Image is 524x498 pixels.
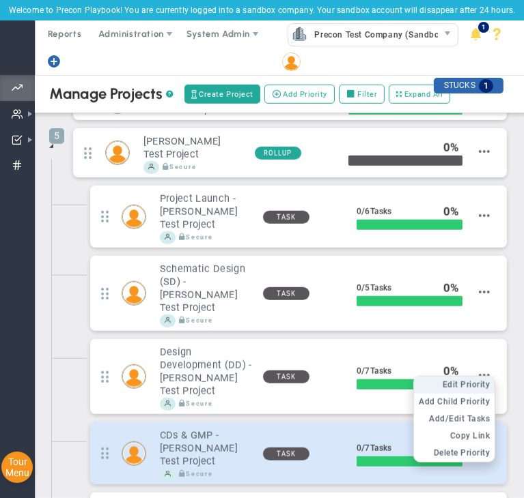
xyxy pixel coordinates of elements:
[263,287,309,300] span: Task
[283,89,327,100] span: Add Priority
[370,366,392,376] span: Tasks
[443,364,463,379] div: %
[263,370,309,383] span: Task
[255,147,301,160] span: Rollup
[160,429,252,468] h3: CDs & GMP - [PERSON_NAME] Test Project
[186,314,213,327] span: Secure
[389,85,450,104] button: Expand All
[486,20,508,48] li: Help & Frequently Asked Questions (FAQ)
[291,25,308,42] img: 33579.Company.photo
[186,398,213,411] span: Secure
[98,29,163,39] span: Administration
[478,22,489,33] span: 1
[160,263,252,314] h3: Schematic Design (SD) - [PERSON_NAME] Test Project
[105,141,130,165] div: Sudhir Dakshinamurthy
[122,205,146,229] img: Sudhir Dakshinamurthy
[479,79,493,93] span: 1
[434,78,504,93] div: STUCKS
[122,205,146,229] div: Sudhir Dakshinamurthy
[179,314,213,327] div: Secure
[443,204,463,219] div: %
[143,135,244,161] h3: [PERSON_NAME] Test Project
[434,448,491,458] span: Delete Priority
[160,346,252,398] h3: Design Development (DD) - [PERSON_NAME] Test Project
[122,364,146,389] div: Sudhir Dakshinamurthy
[160,398,176,411] span: My Priority
[443,281,450,295] span: 0
[122,441,146,466] div: Sudhir Dakshinamurthy
[160,468,176,481] span: My Priority
[339,85,385,104] label: Filter
[143,161,159,174] span: My Priority
[186,468,213,481] span: Secure
[308,25,447,44] span: Precon Test Company (Sandbox)
[160,192,252,231] h3: Project Launch - [PERSON_NAME] Test Project
[443,280,463,295] div: %
[179,398,213,411] div: Secure
[263,448,309,460] span: Task
[179,231,213,244] div: Secure
[370,207,392,216] span: Tasks
[160,231,176,244] span: My Priority
[122,281,146,306] div: Sudhir Dakshinamurthy
[106,141,129,164] img: Sudhir Dakshinamurthy
[357,443,391,453] span: 0 7
[160,314,176,327] span: My Priority
[122,442,146,465] img: Sudhir Dakshinamurthy
[184,85,260,104] button: Create Project
[263,211,309,224] span: Task
[264,85,335,104] button: Add Priority
[163,161,197,174] div: Secure
[41,20,89,48] span: Reports
[169,161,197,174] span: Secure
[49,128,64,144] span: 5
[438,24,458,46] span: select
[361,282,365,293] span: /
[404,89,443,100] span: Expand All
[361,366,365,376] span: /
[370,283,392,293] span: Tasks
[187,29,250,39] span: System Admin
[361,443,365,453] span: /
[443,364,450,378] span: 0
[282,53,301,71] img: 64089.Person.photo
[465,20,486,48] li: Announcements
[357,207,391,216] span: 0 6
[443,140,463,155] div: %
[186,231,213,244] span: Secure
[122,282,146,305] img: Sudhir Dakshinamurthy
[361,206,365,216] span: /
[357,366,391,376] span: 0 7
[443,141,450,154] span: 0
[414,445,495,462] li: Delete this Priority
[443,205,450,218] span: 0
[357,283,391,293] span: 0 5
[179,468,213,481] div: Secure
[370,443,392,453] span: Tasks
[49,88,174,100] div: Manage Projects
[199,89,253,100] span: Create Project
[122,365,146,388] img: Sudhir Dakshinamurthy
